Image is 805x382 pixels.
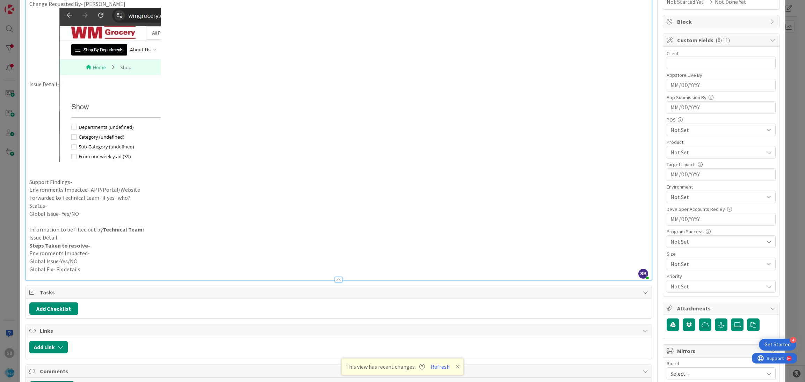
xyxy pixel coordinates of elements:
[103,226,144,233] strong: Technical Team:
[29,257,648,265] p: Global Issue-Yes/NO
[670,259,760,269] span: Not Set
[29,341,68,353] button: Add Link
[40,288,639,296] span: Tasks
[667,162,776,167] div: Target Launch
[346,362,425,371] span: This view has recent changes.
[667,229,776,234] div: Program Success
[667,274,776,279] div: Priority
[667,207,776,212] div: Developer Accounts Req By
[15,1,32,9] span: Support
[716,37,730,44] span: ( 0/11 )
[29,210,648,218] p: Global Issue- Yes/NO
[29,226,648,234] p: Information to be filled out by
[29,265,648,273] p: Global Fix- Fix details
[29,234,648,242] p: Issue Detail-
[29,178,648,186] p: Support Findings-
[667,251,776,256] div: Size
[29,242,90,249] strong: Steps Taken to resolve-
[667,140,776,145] div: Product
[670,79,772,91] input: MM/DD/YYYY
[29,302,78,315] button: Add Checklist
[677,304,767,313] span: Attachments
[670,148,763,156] span: Not Set
[670,102,772,113] input: MM/DD/YYYY
[677,347,767,355] span: Mirrors
[667,117,776,122] div: POS
[29,249,648,257] p: Environments Impacted-
[667,50,679,57] label: Client
[670,237,763,246] span: Not Set
[59,8,161,162] img: image
[667,95,776,100] div: App Submission By
[670,193,763,201] span: Not Set
[667,184,776,189] div: Environment
[29,194,648,202] p: Forwarded to Technical team- if yes- who?
[764,341,791,348] div: Get Started
[670,213,772,225] input: MM/DD/YYYY
[29,8,648,162] p: Issue Detail-
[35,3,39,8] div: 9+
[29,186,648,194] p: Environments Impacted- APP/Portal/Website
[667,361,679,366] span: Board
[638,269,648,279] span: SB
[670,281,760,291] span: Not Set
[29,202,648,210] p: Status-
[670,169,772,181] input: MM/DD/YYYY
[40,367,639,375] span: Comments
[667,73,776,78] div: Appstore Live By
[40,326,639,335] span: Links
[677,36,767,44] span: Custom Fields
[428,362,452,371] button: Refresh
[670,126,763,134] span: Not Set
[759,339,796,351] div: Open Get Started checklist, remaining modules: 4
[670,369,760,379] span: Select...
[790,337,796,343] div: 4
[677,17,767,26] span: Block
